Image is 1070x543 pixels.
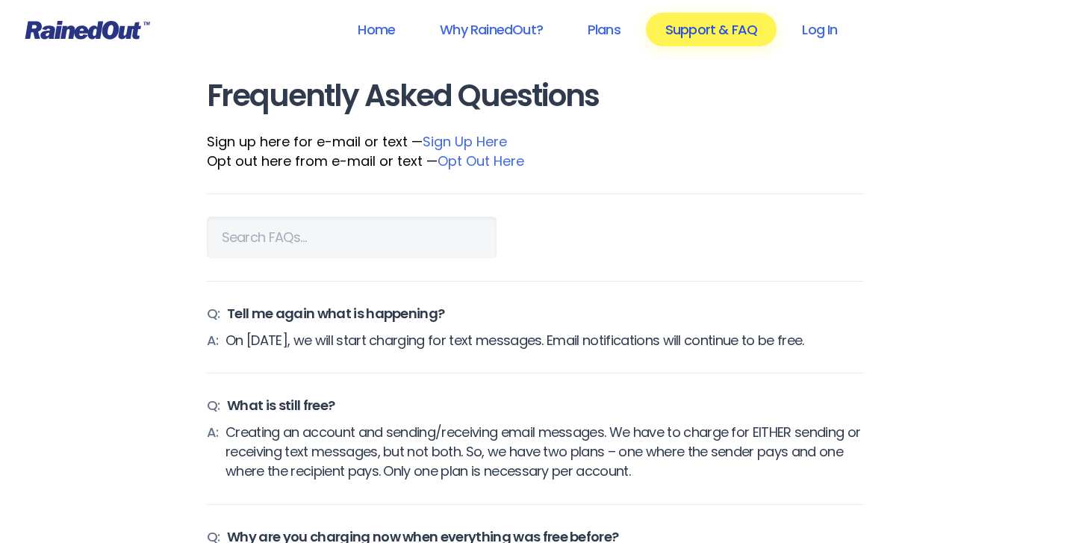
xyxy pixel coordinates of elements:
div: Opt out here from e-mail or text — [207,152,864,171]
input: Search FAQs… [207,217,497,258]
h1: Frequently Asked Questions [207,79,864,113]
a: Why RainedOut? [420,13,562,46]
a: Sign Up Here [423,132,507,151]
a: Log In [783,13,856,46]
a: Home [338,13,414,46]
span: What is still free? [227,396,335,415]
span: Tell me again what is happening? [227,304,444,323]
span: On [DATE], we will start charging for text messages. Email notifications will continue to be free. [225,331,803,350]
span: A: [207,423,219,481]
span: A: [207,331,219,350]
a: Opt Out Here [438,152,524,170]
span: Creating an account and sending/receiving email messages. We have to charge for EITHER sending or... [225,423,863,481]
a: Support & FAQ [646,13,777,46]
span: Q: [207,396,220,415]
a: Plans [568,13,640,46]
div: Sign up here for e-mail or text — [207,132,864,152]
span: Q: [207,304,220,323]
